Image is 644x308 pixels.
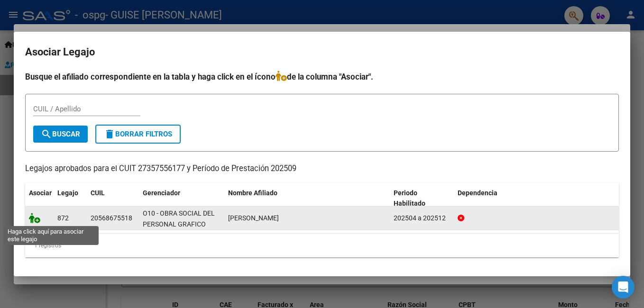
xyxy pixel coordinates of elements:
span: Buscar [41,130,80,138]
mat-icon: delete [104,128,115,140]
mat-icon: search [41,128,52,140]
datatable-header-cell: Gerenciador [139,183,224,214]
span: CUIL [91,189,105,197]
div: 20568675518 [91,213,132,224]
div: Open Intercom Messenger [612,276,635,299]
span: Legajo [57,189,78,197]
button: Buscar [33,126,88,143]
button: Borrar Filtros [95,125,181,144]
datatable-header-cell: Nombre Afiliado [224,183,390,214]
span: O10 - OBRA SOCIAL DEL PERSONAL GRAFICO [143,209,215,228]
datatable-header-cell: Dependencia [454,183,619,214]
datatable-header-cell: Legajo [54,183,87,214]
span: Asociar [29,189,52,197]
datatable-header-cell: Periodo Habilitado [390,183,454,214]
datatable-header-cell: CUIL [87,183,139,214]
span: Borrar Filtros [104,130,172,138]
div: 1 registros [25,234,619,257]
h4: Busque el afiliado correspondiente en la tabla y haga click en el ícono de la columna "Asociar". [25,71,619,83]
p: Legajos aprobados para el CUIT 27357556177 y Período de Prestación 202509 [25,163,619,175]
span: Gerenciador [143,189,180,197]
datatable-header-cell: Asociar [25,183,54,214]
span: Periodo Habilitado [394,189,425,208]
span: GONZALEZ FRANCO VLADIMIR [228,214,279,222]
span: Nombre Afiliado [228,189,277,197]
span: 872 [57,214,69,222]
span: Dependencia [458,189,497,197]
div: 202504 a 202512 [394,213,450,224]
h2: Asociar Legajo [25,43,619,61]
